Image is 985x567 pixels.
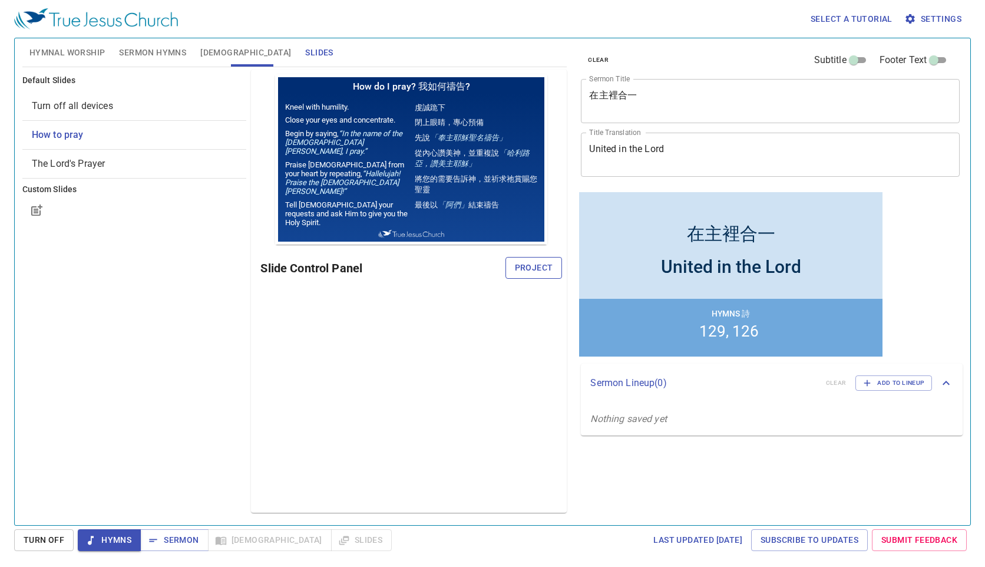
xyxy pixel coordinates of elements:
[902,8,966,30] button: Settings
[32,100,113,111] span: [object Object]
[22,183,247,196] h6: Custom Slides
[576,189,885,360] iframe: from-child
[10,86,133,121] p: Praise [DEMOGRAPHIC_DATA] from your heart by repeating,
[589,143,951,166] textarea: United in the Lord
[14,8,178,29] img: True Jesus Church
[589,90,951,112] textarea: 在主裡合一
[163,126,193,135] em: 「阿們」
[10,55,133,81] p: Begin by saying,
[881,533,957,548] span: Submit Feedback
[32,158,105,169] span: [object Object]
[22,121,247,149] div: How to pray
[751,529,868,551] a: Subscribe to Updates
[140,74,254,94] em: 「哈利路亞，讚美主耶穌」
[103,156,169,164] img: True Jesus Church
[155,59,232,68] em: 「奉主耶穌聖名禱告」
[581,53,616,67] button: clear
[87,533,131,548] span: Hymns
[653,533,742,548] span: Last updated [DATE]
[10,126,133,153] p: Tell [DEMOGRAPHIC_DATA] your requests and ask Him to give you the Holy Spirit.
[811,12,893,27] span: Select a tutorial
[806,8,897,30] button: Select a tutorial
[119,45,186,60] span: Sermon Hymns
[515,261,553,275] span: Project
[761,533,858,548] span: Subscribe to Updates
[863,378,924,388] span: Add to Lineup
[140,529,208,551] button: Sermon
[581,364,963,403] div: Sermon Lineup(0)clearAdd to Lineup
[814,53,847,67] span: Subtitle
[880,53,927,67] span: Footer Text
[140,126,263,136] p: 最後以 結束禱告
[32,129,84,140] span: [object Object]
[140,28,263,39] p: 虔誠跪下
[872,529,967,551] a: Submit Feedback
[78,529,141,551] button: Hymns
[305,45,333,60] span: Slides
[10,55,127,81] em: “In the name of the [DEMOGRAPHIC_DATA][PERSON_NAME], I pray.”
[649,529,747,551] a: Last updated [DATE]
[22,150,247,178] div: The Lord's Prayer
[505,257,563,279] button: Project
[907,12,961,27] span: Settings
[10,41,133,50] p: Close your eyes and concentrate.
[10,28,133,37] p: Kneel with humility.
[140,43,263,54] p: 閉上眼睛，專心預備
[14,529,74,551] button: Turn Off
[22,92,247,120] div: Turn off all devices
[260,259,505,278] h6: Slide Control Panel
[855,375,932,391] button: Add to Lineup
[588,55,609,65] span: clear
[590,376,816,390] p: Sermon Lineup ( 0 )
[150,533,199,548] span: Sermon
[10,95,125,121] em: “Hallelujah! Praise the [DEMOGRAPHIC_DATA][PERSON_NAME]!”
[22,74,247,87] h6: Default Slides
[200,45,291,60] span: [DEMOGRAPHIC_DATA]
[590,413,667,424] i: Nothing saved yet
[140,58,263,69] p: 先說
[29,45,105,60] span: Hymnal Worship
[24,533,64,548] span: Turn Off
[140,100,263,121] p: 將您的需要告訴神，並祈求祂賞賜您聖靈
[3,3,269,22] h1: How do I pray? 我如何禱告?
[140,74,263,95] p: 從內心讚美神，並重複說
